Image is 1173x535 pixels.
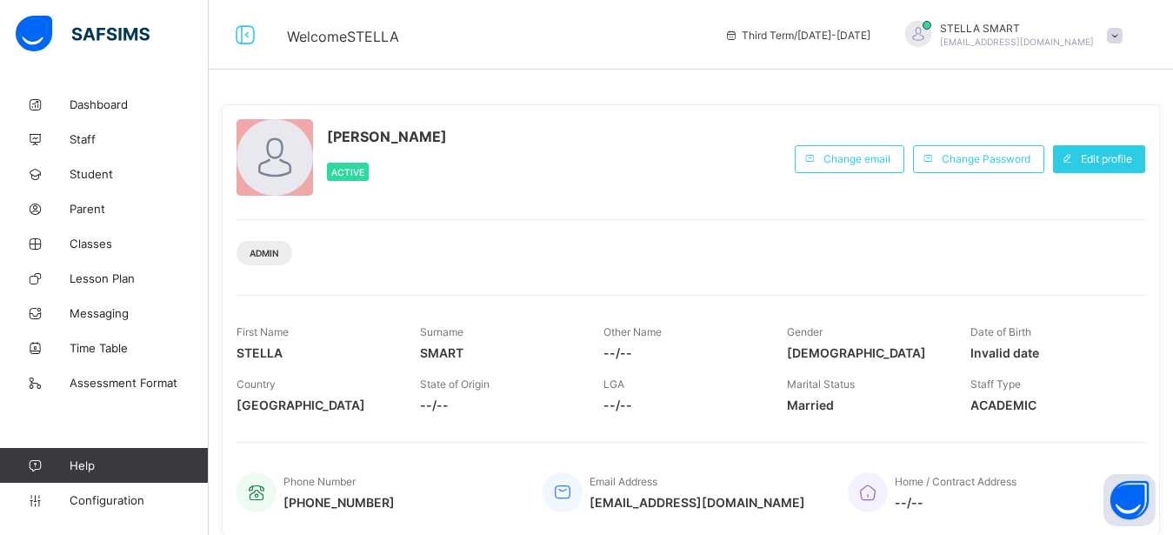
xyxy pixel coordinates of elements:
[787,378,855,391] span: Marital Status
[420,325,463,338] span: Surname
[70,376,209,390] span: Assessment Format
[895,475,1016,488] span: Home / Contract Address
[970,345,1128,360] span: Invalid date
[420,398,577,412] span: --/--
[1103,474,1156,526] button: Open asap
[237,398,394,412] span: [GEOGRAPHIC_DATA]
[16,16,150,52] img: safsims
[942,152,1030,165] span: Change Password
[970,398,1128,412] span: ACADEMIC
[823,152,890,165] span: Change email
[603,325,662,338] span: Other Name
[283,495,395,510] span: [PHONE_NUMBER]
[940,37,1094,47] span: [EMAIL_ADDRESS][DOMAIN_NAME]
[70,306,209,320] span: Messaging
[70,493,208,507] span: Configuration
[70,167,209,181] span: Student
[250,248,279,258] span: Admin
[420,378,490,391] span: State of Origin
[237,325,289,338] span: First Name
[237,345,394,360] span: STELLA
[70,132,209,146] span: Staff
[787,345,944,360] span: [DEMOGRAPHIC_DATA]
[70,237,209,251] span: Classes
[1081,152,1132,165] span: Edit profile
[724,29,870,42] span: session/term information
[287,28,399,45] span: Welcome STELLA
[590,475,657,488] span: Email Address
[237,378,276,391] span: Country
[70,458,208,472] span: Help
[70,271,209,285] span: Lesson Plan
[70,97,209,111] span: Dashboard
[895,495,1016,510] span: --/--
[603,345,761,360] span: --/--
[787,398,944,412] span: Married
[970,378,1021,391] span: Staff Type
[888,21,1131,50] div: STELLASMART
[787,325,823,338] span: Gender
[70,202,209,216] span: Parent
[590,495,805,510] span: [EMAIL_ADDRESS][DOMAIN_NAME]
[283,475,356,488] span: Phone Number
[327,128,447,145] span: [PERSON_NAME]
[940,22,1094,35] span: STELLA SMART
[331,167,364,177] span: Active
[603,378,624,391] span: LGA
[70,341,209,355] span: Time Table
[420,345,577,360] span: SMART
[603,398,761,412] span: --/--
[970,325,1031,338] span: Date of Birth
